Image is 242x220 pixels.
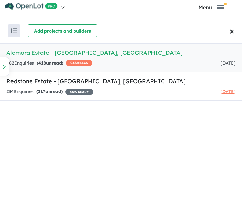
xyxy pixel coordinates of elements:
[6,60,92,67] div: 482 Enquir ies
[6,77,236,85] h5: Redstone Estate - [GEOGRAPHIC_DATA] , [GEOGRAPHIC_DATA]
[5,3,58,10] img: Openlot PRO Logo White
[36,89,63,94] strong: ( unread)
[37,60,63,66] strong: ( unread)
[221,89,236,94] span: [DATE]
[182,4,240,10] button: Toggle navigation
[65,89,93,95] span: 45 % READY
[11,28,17,33] img: sort.svg
[228,18,242,43] button: Close
[221,60,236,66] span: [DATE]
[6,48,236,57] h5: Alamora Estate - [GEOGRAPHIC_DATA] , [GEOGRAPHIC_DATA]
[38,89,45,94] span: 217
[66,60,92,66] span: CASHBACK
[38,60,46,66] span: 418
[6,88,93,96] div: 234 Enquir ies
[230,23,234,39] span: ×
[28,24,97,37] button: Add projects and builders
